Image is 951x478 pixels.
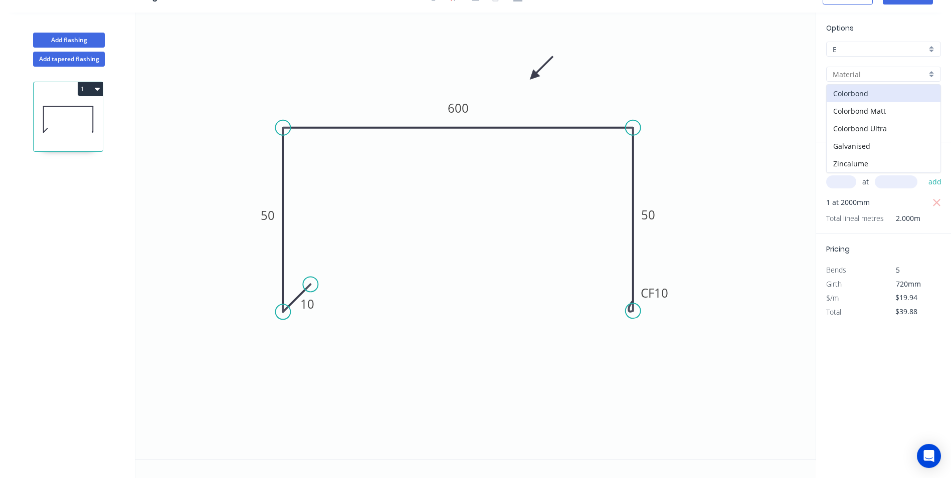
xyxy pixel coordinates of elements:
span: Options [826,23,854,33]
span: Pricing [826,244,850,254]
tspan: 10 [300,296,314,312]
tspan: 10 [654,285,668,301]
span: Total lineal metres [826,211,884,225]
span: $/m [826,293,839,303]
div: Galvanised [827,137,940,155]
button: Add flashing [33,33,105,48]
span: 5 [896,265,900,275]
span: Bends [826,265,846,275]
tspan: 600 [448,100,469,116]
tspan: 50 [641,206,655,223]
div: Open Intercom Messenger [917,444,941,468]
span: Girth [826,279,842,289]
svg: 0 [135,13,816,459]
span: Total [826,307,841,317]
input: Price level [833,44,926,55]
div: Colorbond Ultra [827,120,940,137]
span: 2.000m [884,211,920,225]
input: Material [833,69,926,80]
span: at [862,175,869,189]
span: 1 at 2000mm [826,195,870,209]
div: Zincalume [827,155,940,172]
div: Colorbond [827,85,940,102]
button: Add tapered flashing [33,52,105,67]
tspan: 50 [261,207,275,223]
tspan: CF [641,285,654,301]
button: 1 [78,82,103,96]
div: Colorbond Matt [827,102,940,120]
span: 720mm [896,279,921,289]
button: add [923,173,947,190]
